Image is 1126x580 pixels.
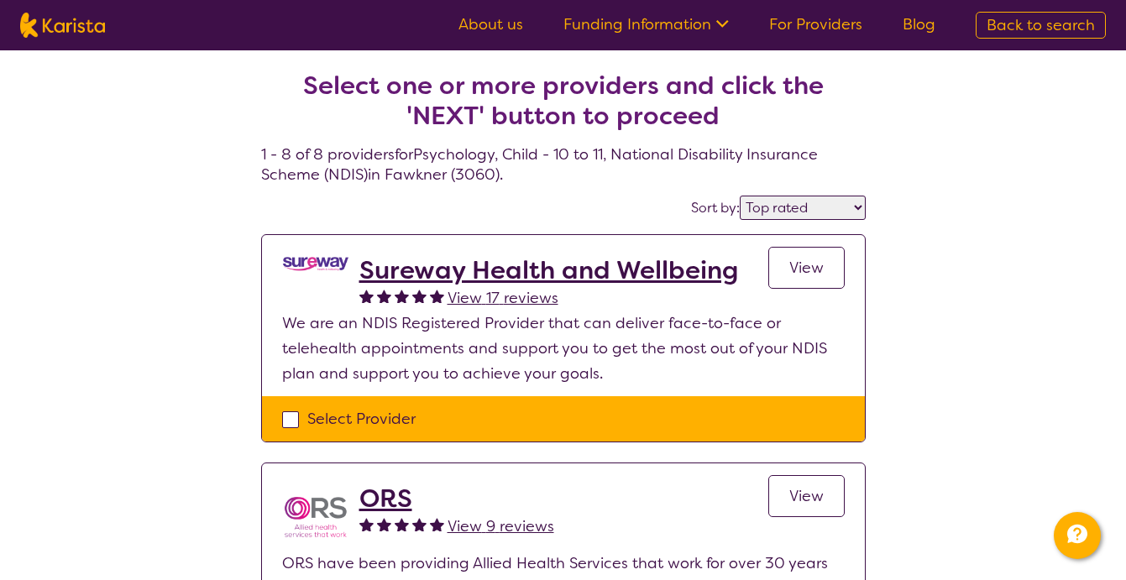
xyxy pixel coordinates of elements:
span: View [789,258,824,278]
img: fullstar [377,517,391,531]
a: Funding Information [563,14,729,34]
p: We are an NDIS Registered Provider that can deliver face-to-face or telehealth appointments and s... [282,311,845,386]
img: fullstar [395,517,409,531]
img: fullstar [430,517,444,531]
img: nedi5p6dj3rboepxmyww.png [282,255,349,273]
a: Back to search [976,12,1106,39]
a: ORS [359,483,554,514]
span: View [789,486,824,506]
img: fullstar [359,517,374,531]
img: fullstar [412,517,427,531]
h4: 1 - 8 of 8 providers for Psychology , Child - 10 to 11 , National Disability Insurance Scheme (ND... [261,30,866,185]
a: Sureway Health and Wellbeing [359,255,738,285]
span: View 17 reviews [448,288,558,308]
a: About us [458,14,523,34]
a: Blog [903,14,935,34]
h2: Select one or more providers and click the 'NEXT' button to proceed [281,71,846,131]
img: fullstar [412,289,427,303]
img: nspbnteb0roocrxnmwip.png [282,483,349,551]
a: For Providers [769,14,862,34]
span: View 9 reviews [448,516,554,536]
a: View 9 reviews [448,514,554,539]
a: View [768,247,845,289]
span: Back to search [987,15,1095,35]
label: Sort by: [691,199,740,217]
a: View 17 reviews [448,285,558,311]
a: View [768,475,845,517]
img: fullstar [430,289,444,303]
button: Channel Menu [1054,512,1101,559]
img: Karista logo [20,13,105,38]
img: fullstar [359,289,374,303]
img: fullstar [395,289,409,303]
img: fullstar [377,289,391,303]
